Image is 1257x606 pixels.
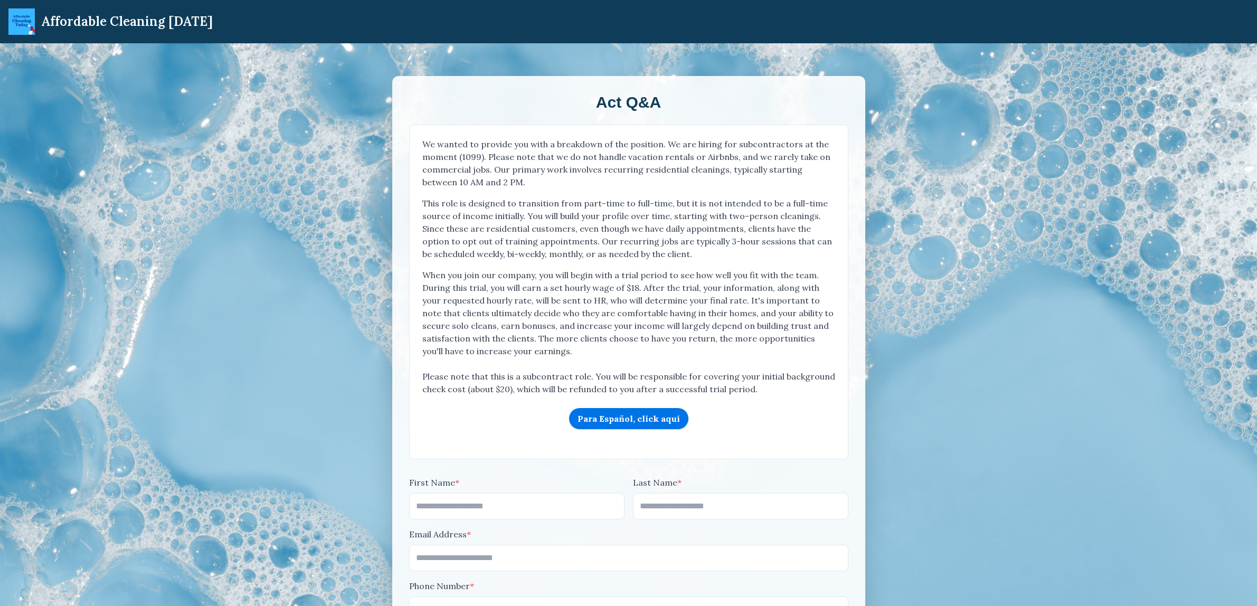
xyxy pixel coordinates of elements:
[422,269,835,357] p: When you join our company, you will begin with a trial period to see how well you fit with the te...
[41,13,213,30] div: Affordable Cleaning [DATE]
[409,93,848,112] h2: Act Q&A
[409,580,848,592] label: Phone Number
[8,8,35,35] img: ACT Mini Logo
[569,408,688,429] a: Para Español, click aquí
[422,370,835,395] p: Please note that this is a subcontract role. You will be responsible for covering your initial ba...
[633,476,848,489] label: Last Name
[409,528,848,541] label: Email Address
[422,197,835,260] p: This role is designed to transition from part-time to full-time, but it is not intended to be a f...
[409,476,625,489] label: First Name
[422,138,835,188] p: We wanted to provide you with a breakdown of the position. We are hiring for subcontractors at th...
